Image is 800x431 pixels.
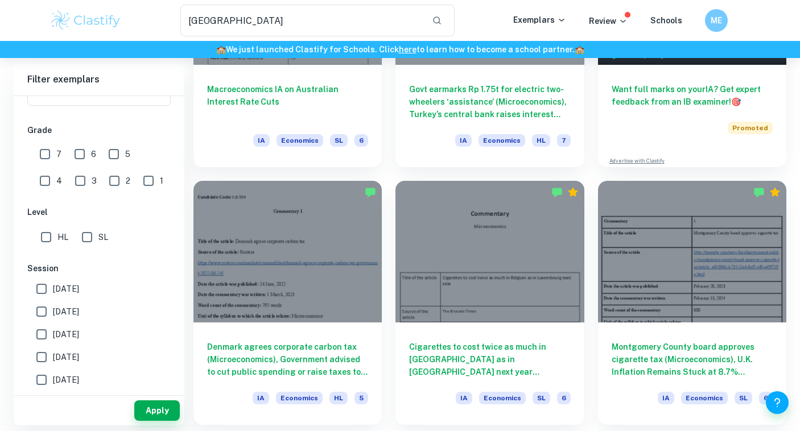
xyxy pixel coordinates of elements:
span: [DATE] [53,328,79,341]
a: Montgomery County board approves cigarette tax (Microeconomics), U.K. Inflation Remains Stuck at ... [598,181,786,424]
img: Clastify logo [50,9,122,32]
span: 1 [160,175,163,187]
h6: Macroeconomics IA on Australian Interest Rate Cuts [207,83,368,121]
span: 6 [91,148,96,160]
span: IA [253,392,269,404]
span: Economics [276,392,323,404]
h6: Montgomery County board approves cigarette tax (Microeconomics), U.K. Inflation Remains Stuck at ... [612,341,773,378]
span: Economics [479,392,526,404]
span: HL [329,392,348,404]
a: Denmark agrees corporate carbon tax (Microeconomics), Government advised to cut public spending o... [193,181,382,424]
h6: Session [27,262,171,275]
span: 🏫 [575,45,584,54]
span: HL [532,134,550,147]
span: [DATE] [53,374,79,386]
span: 🎯 [731,97,741,106]
span: SL [735,392,752,404]
img: Marked [753,187,765,198]
span: Economics [479,134,525,147]
span: SL [533,392,550,404]
h6: Want full marks on your IA ? Get expert feedback from an IB examiner! [612,83,773,108]
span: Promoted [728,122,773,134]
span: 6 [557,392,571,404]
span: IA [658,392,674,404]
span: 4 [56,175,62,187]
span: 5 [125,148,130,160]
span: 3 [92,175,97,187]
h6: Level [27,206,171,218]
span: IA [253,134,270,147]
span: SL [330,134,348,147]
h6: Cigarettes to cost twice as much in [GEOGRAPHIC_DATA] as in [GEOGRAPHIC_DATA] next year (Microeco... [409,341,570,378]
button: Apply [134,400,180,421]
div: Premium [567,187,579,198]
span: [DATE] [53,283,79,295]
span: 7 [557,134,571,147]
span: 5 [354,392,368,404]
h6: Grade [27,124,171,136]
a: Schools [650,16,682,25]
p: Review [589,15,628,27]
a: here [399,45,417,54]
span: 7 [56,148,61,160]
span: SL [98,231,108,243]
input: Search for any exemplars... [180,5,423,36]
button: ME [705,9,728,32]
h6: ME [710,14,723,27]
a: Cigarettes to cost twice as much in [GEOGRAPHIC_DATA] as in [GEOGRAPHIC_DATA] next year (Microeco... [395,181,584,424]
button: Help and Feedback [766,391,789,414]
span: 6 [759,392,773,404]
span: [DATE] [53,351,79,363]
span: Economics [681,392,728,404]
img: Marked [551,187,563,198]
span: HL [57,231,68,243]
div: Premium [769,187,781,198]
h6: Denmark agrees corporate carbon tax (Microeconomics), Government advised to cut public spending o... [207,341,368,378]
h6: Govt earmarks Rp 1.75t for electric two-wheelers ‘assistance’ (Microeconomics), Turkey’s central ... [409,83,570,121]
span: 2 [126,175,130,187]
span: 🏫 [216,45,226,54]
span: 6 [354,134,368,147]
span: IA [456,392,472,404]
a: Advertise with Clastify [609,157,665,165]
span: [DATE] [53,305,79,318]
span: Economics [277,134,323,147]
span: IA [455,134,472,147]
h6: We just launched Clastify for Schools. Click to learn how to become a school partner. [2,43,798,56]
p: Exemplars [513,14,566,26]
h6: Filter exemplars [14,64,184,96]
img: Marked [365,187,376,198]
